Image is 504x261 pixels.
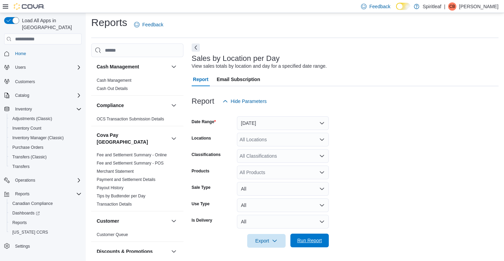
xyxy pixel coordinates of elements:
[15,191,29,197] span: Reports
[170,134,178,143] button: Cova Pay [GEOGRAPHIC_DATA]
[10,153,49,161] a: Transfers (Classic)
[10,199,82,208] span: Canadian Compliance
[1,189,84,199] button: Reports
[97,102,124,109] h3: Compliance
[1,76,84,86] button: Customers
[10,134,67,142] a: Inventory Manager (Classic)
[423,2,441,11] p: Spiritleaf
[193,73,208,86] span: Report
[12,116,52,121] span: Adjustments (Classic)
[15,244,30,249] span: Settings
[12,176,82,184] span: Operations
[97,117,164,121] a: OCS Transaction Submission Details
[192,43,200,52] button: Next
[237,116,329,130] button: [DATE]
[15,106,32,112] span: Inventory
[10,143,82,152] span: Purchase Orders
[15,51,26,56] span: Home
[1,49,84,58] button: Home
[192,63,327,70] div: View sales totals by location and day for a specified date range.
[12,49,82,58] span: Home
[97,169,134,174] a: Merchant Statement
[12,164,29,169] span: Transfers
[10,143,46,152] a: Purchase Orders
[10,228,82,236] span: Washington CCRS
[290,234,329,247] button: Run Report
[97,86,128,91] a: Cash Out Details
[10,219,82,227] span: Reports
[97,132,168,145] button: Cova Pay [GEOGRAPHIC_DATA]
[19,17,82,31] span: Load All Apps in [GEOGRAPHIC_DATA]
[97,102,168,109] button: Compliance
[7,162,84,171] button: Transfers
[231,98,267,105] span: Hide Parameters
[369,3,390,10] span: Feedback
[12,78,38,86] a: Customers
[12,242,33,250] a: Settings
[170,217,178,225] button: Customer
[12,135,64,141] span: Inventory Manager (Classic)
[12,220,27,225] span: Reports
[237,198,329,212] button: All
[459,2,499,11] p: [PERSON_NAME]
[10,115,55,123] a: Adjustments (Classic)
[97,218,168,224] button: Customer
[192,97,214,105] h3: Report
[91,115,183,126] div: Compliance
[7,133,84,143] button: Inventory Manager (Classic)
[192,185,211,190] label: Sale Type
[10,124,82,132] span: Inventory Count
[12,190,32,198] button: Reports
[14,3,45,10] img: Cova
[237,182,329,196] button: All
[91,151,183,211] div: Cova Pay [GEOGRAPHIC_DATA]
[97,248,153,255] h3: Discounts & Promotions
[15,79,35,84] span: Customers
[91,76,183,95] div: Cash Management
[12,91,32,100] button: Catalog
[12,105,82,113] span: Inventory
[97,161,164,166] a: Fee and Settlement Summary - POS
[97,185,123,190] a: Payout History
[97,63,168,70] button: Cash Management
[12,63,28,71] button: Users
[10,209,43,217] a: Dashboards
[192,201,209,207] label: Use Type
[170,63,178,71] button: Cash Management
[10,115,82,123] span: Adjustments (Classic)
[192,218,212,223] label: Is Delivery
[237,215,329,229] button: All
[142,21,163,28] span: Feedback
[7,143,84,152] button: Purchase Orders
[449,2,455,11] span: CB
[131,18,166,31] a: Feedback
[251,234,281,248] span: Export
[1,91,84,100] button: Catalog
[192,152,221,157] label: Classifications
[217,73,260,86] span: Email Subscription
[97,153,167,157] a: Fee and Settlement Summary - Online
[97,78,131,83] a: Cash Management
[192,135,211,141] label: Locations
[319,153,325,159] button: Open list of options
[1,63,84,72] button: Users
[15,93,29,98] span: Catalog
[10,219,29,227] a: Reports
[12,154,47,160] span: Transfers (Classic)
[12,176,38,184] button: Operations
[192,168,209,174] label: Products
[12,210,40,216] span: Dashboards
[10,134,82,142] span: Inventory Manager (Classic)
[12,145,44,150] span: Purchase Orders
[97,63,139,70] h3: Cash Management
[12,105,35,113] button: Inventory
[97,232,128,237] a: Customer Queue
[10,124,44,132] a: Inventory Count
[12,77,82,86] span: Customers
[7,218,84,227] button: Reports
[10,162,32,171] a: Transfers
[97,248,168,255] button: Discounts & Promotions
[12,126,41,131] span: Inventory Count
